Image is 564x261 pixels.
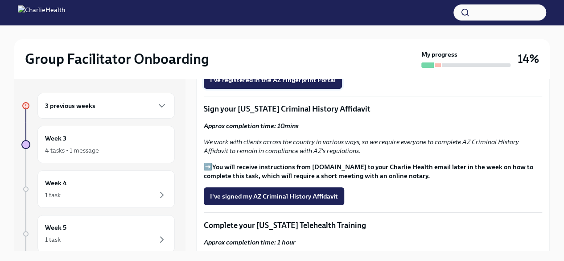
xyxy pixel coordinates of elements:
[204,163,533,180] strong: You will receive instructions from [DOMAIN_NAME] to your Charlie Health email later in the week o...
[21,215,175,253] a: Week 51 task
[45,235,61,244] div: 1 task
[45,178,67,188] h6: Week 4
[204,122,299,130] strong: Approx completion time: 10mins
[210,75,336,84] span: I've registered in the AZ Fingerprint Portal
[210,192,338,201] span: I've signed my AZ Criminal History Affidavit
[37,93,175,119] div: 3 previous weeks
[204,104,542,114] p: Sign your [US_STATE] Criminal History Affidavit
[18,5,65,20] img: CharlieHealth
[518,51,539,67] h3: 14%
[204,71,342,89] button: I've registered in the AZ Fingerprint Portal
[21,170,175,208] a: Week 41 task
[204,187,344,205] button: I've signed my AZ Criminal History Affidavit
[45,223,66,232] h6: Week 5
[45,133,66,143] h6: Week 3
[421,50,457,59] strong: My progress
[45,191,61,199] div: 1 task
[21,126,175,163] a: Week 34 tasks • 1 message
[45,146,99,155] div: 4 tasks • 1 message
[25,50,209,68] h2: Group Facilitator Onboarding
[204,238,296,246] strong: Approx completion time: 1 hour
[45,101,95,111] h6: 3 previous weeks
[204,162,542,180] p: ➡️
[204,138,519,155] em: We work with clients across the country in various ways, so we require everyone to complete AZ Cr...
[204,220,542,231] p: Complete your [US_STATE] Telehealth Training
